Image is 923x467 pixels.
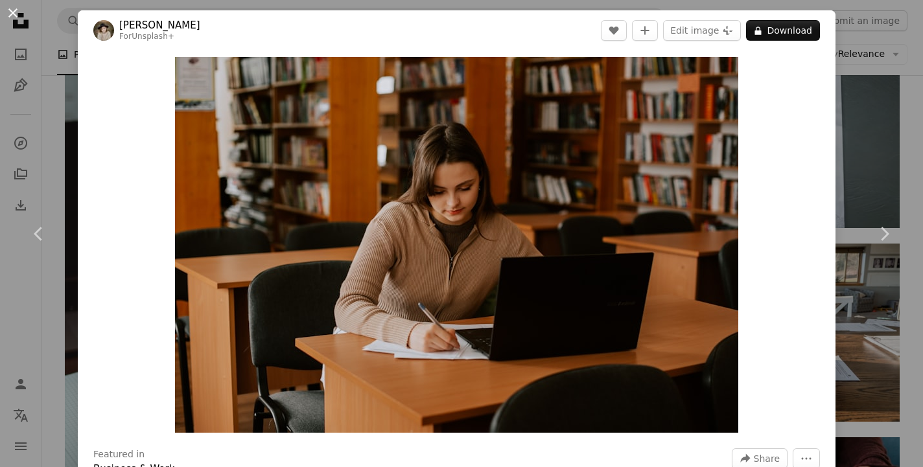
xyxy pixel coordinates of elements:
[632,20,658,41] button: Add to Collection
[175,57,738,433] button: Zoom in on this image
[746,20,820,41] button: Download
[845,172,923,296] a: Next
[601,20,627,41] button: Like
[175,57,738,433] img: a woman sitting at a table in front of a laptop computer
[93,448,145,461] h3: Featured in
[119,32,200,42] div: For
[93,20,114,41] img: Go to Kateryna Hliznitsova's profile
[132,32,174,41] a: Unsplash+
[663,20,741,41] button: Edit image
[119,19,200,32] a: [PERSON_NAME]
